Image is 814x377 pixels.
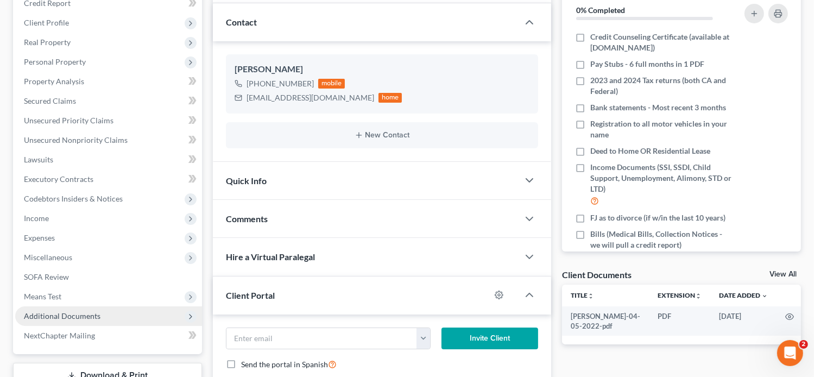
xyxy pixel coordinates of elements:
span: Bank statements - Most recent 3 months [590,102,726,113]
div: [PHONE_NUMBER] [247,78,314,89]
span: Contact [226,17,257,27]
a: NextChapter Mailing [15,326,202,345]
i: unfold_more [588,293,594,299]
a: Property Analysis [15,72,202,91]
div: [PERSON_NAME] [235,63,530,76]
span: Bills (Medical Bills, Collection Notices - we will pull a credit report) [590,229,732,250]
strong: 0% Completed [576,5,625,15]
span: Property Analysis [24,77,84,86]
button: Invite Client [441,328,539,349]
a: Executory Contracts [15,169,202,189]
span: Client Profile [24,18,69,27]
a: Titleunfold_more [571,291,594,299]
a: View All [769,271,797,278]
td: PDF [649,306,710,336]
span: Quick Info [226,175,267,186]
span: Real Property [24,37,71,47]
div: home [378,93,402,103]
span: Hire a Virtual Paralegal [226,252,315,262]
span: Send the portal in Spanish [241,360,328,369]
a: Unsecured Priority Claims [15,111,202,130]
a: Unsecured Nonpriority Claims [15,130,202,150]
span: Registration to all motor vehicles in your name [590,118,732,140]
span: Additional Documents [24,311,100,321]
span: Credit Counseling Certificate (available at [DOMAIN_NAME]) [590,32,732,53]
span: Unsecured Priority Claims [24,116,113,125]
i: expand_more [761,293,768,299]
a: Lawsuits [15,150,202,169]
span: Income [24,213,49,223]
div: Client Documents [562,269,632,280]
span: Expenses [24,233,55,242]
span: Means Test [24,292,61,301]
span: NextChapter Mailing [24,331,95,340]
span: Pay Stubs - 6 full months in 1 PDF [590,59,704,70]
span: Executory Contracts [24,174,93,184]
a: Extensionunfold_more [658,291,702,299]
a: Secured Claims [15,91,202,111]
td: [DATE] [710,306,777,336]
span: Comments [226,213,268,224]
span: Personal Property [24,57,86,66]
span: Codebtors Insiders & Notices [24,194,123,203]
span: Unsecured Nonpriority Claims [24,135,128,144]
a: SOFA Review [15,267,202,287]
input: Enter email [226,328,418,349]
span: SOFA Review [24,272,69,281]
span: Income Documents (SSI, SSDI, Child Support, Unemployment, Alimony, STD or LTD) [590,162,732,194]
span: Lawsuits [24,155,53,164]
span: Deed to Home OR Residential Lease [590,146,710,156]
div: mobile [318,79,345,89]
span: FJ as to divorce (if w/in the last 10 years) [590,212,725,223]
span: Miscellaneous [24,253,72,262]
i: unfold_more [695,293,702,299]
a: Date Added expand_more [719,291,768,299]
td: [PERSON_NAME]-04-05-2022-pdf [562,306,649,336]
span: 2 [799,340,808,349]
iframe: Intercom live chat [777,340,803,366]
span: 2023 and 2024 Tax returns (both CA and Federal) [590,75,732,97]
span: Client Portal [226,290,275,300]
button: New Contact [235,131,530,140]
span: Secured Claims [24,96,76,105]
div: [EMAIL_ADDRESS][DOMAIN_NAME] [247,92,374,103]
